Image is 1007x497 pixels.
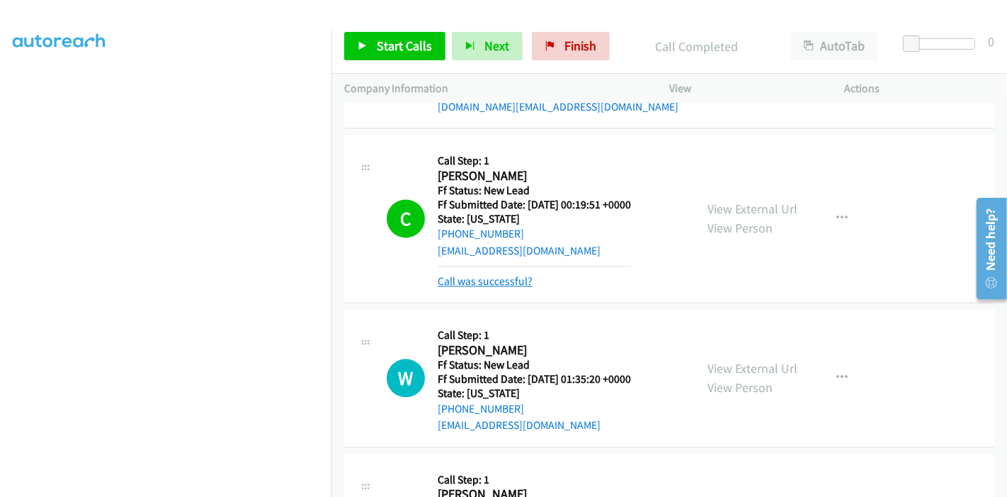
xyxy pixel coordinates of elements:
[387,359,425,397] h1: W
[707,360,797,376] a: View External Url
[438,168,631,184] h2: [PERSON_NAME]
[438,274,533,288] a: Call was successful?
[629,37,765,56] p: Call Completed
[438,244,601,257] a: [EMAIL_ADDRESS][DOMAIN_NAME]
[387,199,425,238] h1: C
[845,80,995,97] p: Actions
[438,154,631,168] h5: Call Step: 1
[438,198,631,212] h5: Ff Submitted Date: [DATE] 00:19:51 +0000
[438,100,678,113] a: [DOMAIN_NAME][EMAIL_ADDRESS][DOMAIN_NAME]
[438,473,631,487] h5: Call Step: 1
[438,212,631,226] h5: State: [US_STATE]
[707,220,773,236] a: View Person
[967,192,1007,305] iframe: Resource Center
[438,386,631,401] h5: State: [US_STATE]
[532,32,610,60] a: Finish
[564,38,596,54] span: Finish
[707,379,773,396] a: View Person
[344,32,445,60] a: Start Calls
[988,32,994,51] div: 0
[707,201,797,217] a: View External Url
[387,359,425,397] div: The call is yet to be attempted
[438,372,631,386] h5: Ff Submitted Date: [DATE] 01:35:20 +0000
[438,402,524,415] a: [PHONE_NUMBER]
[438,184,631,198] h5: Ff Status: New Lead
[910,38,975,50] div: Delay between calls (in seconds)
[452,32,523,60] button: Next
[438,342,631,359] h2: [PERSON_NAME]
[438,227,524,240] a: [PHONE_NUMBER]
[484,38,509,54] span: Next
[377,38,432,54] span: Start Calls
[669,80,819,97] p: View
[344,80,644,97] p: Company Information
[438,418,601,432] a: [EMAIL_ADDRESS][DOMAIN_NAME]
[790,32,878,60] button: AutoTab
[438,358,631,372] h5: Ff Status: New Lead
[438,328,631,342] h5: Call Step: 1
